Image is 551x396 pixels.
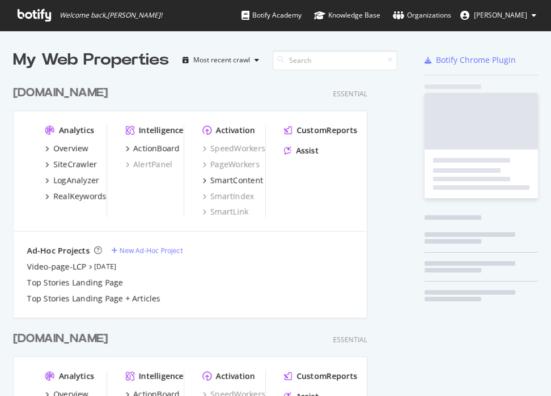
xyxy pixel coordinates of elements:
[296,145,319,156] div: Assist
[216,125,255,136] div: Activation
[13,49,169,71] div: My Web Properties
[139,371,184,382] div: Intelligence
[202,190,254,202] a: SmartIndex
[53,190,107,202] div: RealKeywords
[139,125,184,136] div: Intelligence
[202,206,248,218] a: SmartLink
[296,371,357,382] div: CustomReports
[436,54,516,66] div: Botify Chrome Plugin
[125,159,172,170] a: AlertPanel
[273,50,397,70] input: Search
[284,145,319,156] a: Assist
[284,125,357,136] a: CustomReports
[53,174,99,186] div: LogAnalyzer
[333,89,367,99] div: Essential
[13,85,113,101] a: [DOMAIN_NAME]
[59,125,94,136] div: Analytics
[120,246,183,256] div: New Ad-Hoc Project
[178,51,264,69] button: Most recent crawl
[284,371,357,382] a: CustomReports
[333,335,367,344] div: Essential
[45,159,97,170] a: SiteCrawler
[13,331,113,347] a: [DOMAIN_NAME]
[53,159,97,170] div: SiteCrawler
[45,190,107,202] a: RealKeywords
[59,371,94,382] div: Analytics
[94,262,116,271] a: [DATE]
[241,10,302,21] div: Botify Academy
[45,143,88,154] a: Overview
[27,245,90,257] div: Ad-Hoc Projects
[425,54,516,66] a: Botify Chrome Plugin
[474,10,527,20] span: Joy Kemp
[202,174,263,186] a: SmartContent
[393,10,451,21] div: Organizations
[111,246,183,256] a: New Ad-Hoc Project
[133,143,180,154] div: ActionBoard
[314,10,380,21] div: Knowledge Base
[27,261,86,272] a: Video-page-LCP
[13,331,108,347] div: [DOMAIN_NAME]
[60,11,162,20] span: Welcome back, [PERSON_NAME] !
[53,143,88,154] div: Overview
[202,159,260,170] a: PageWorkers
[202,143,265,154] a: SpeedWorkers
[125,143,180,154] a: ActionBoard
[13,85,108,101] div: [DOMAIN_NAME]
[27,293,160,304] a: Top Stories Landing Page + Articles
[296,125,357,136] div: CustomReports
[45,174,99,186] a: LogAnalyzer
[193,57,250,63] div: Most recent crawl
[27,277,123,288] a: Top Stories Landing Page
[216,371,255,382] div: Activation
[451,6,545,24] button: [PERSON_NAME]
[210,174,263,186] div: SmartContent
